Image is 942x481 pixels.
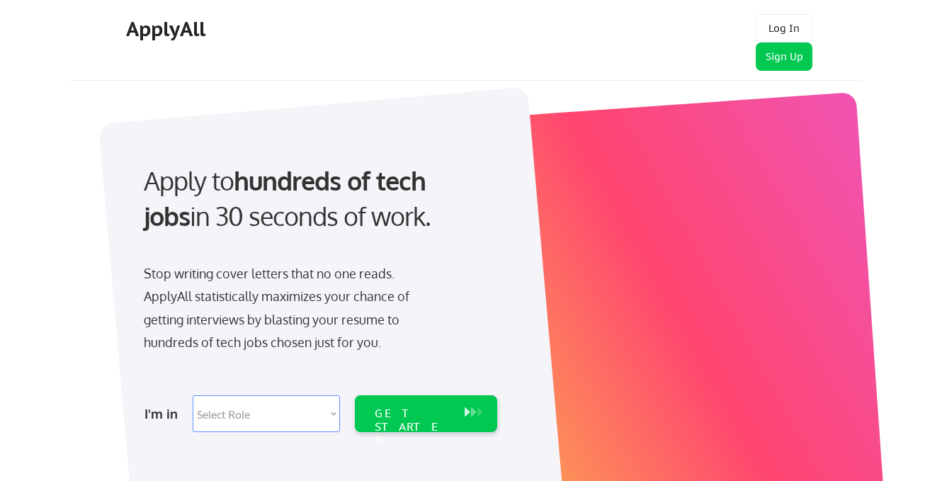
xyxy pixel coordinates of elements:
[756,14,812,43] button: Log In
[144,163,492,234] div: Apply to in 30 seconds of work.
[375,407,450,448] div: GET STARTED
[144,164,432,232] strong: hundreds of tech jobs
[144,262,435,354] div: Stop writing cover letters that no one reads. ApplyAll statistically maximizes your chance of get...
[126,17,210,41] div: ApplyAll
[756,43,812,71] button: Sign Up
[144,402,184,425] div: I'm in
